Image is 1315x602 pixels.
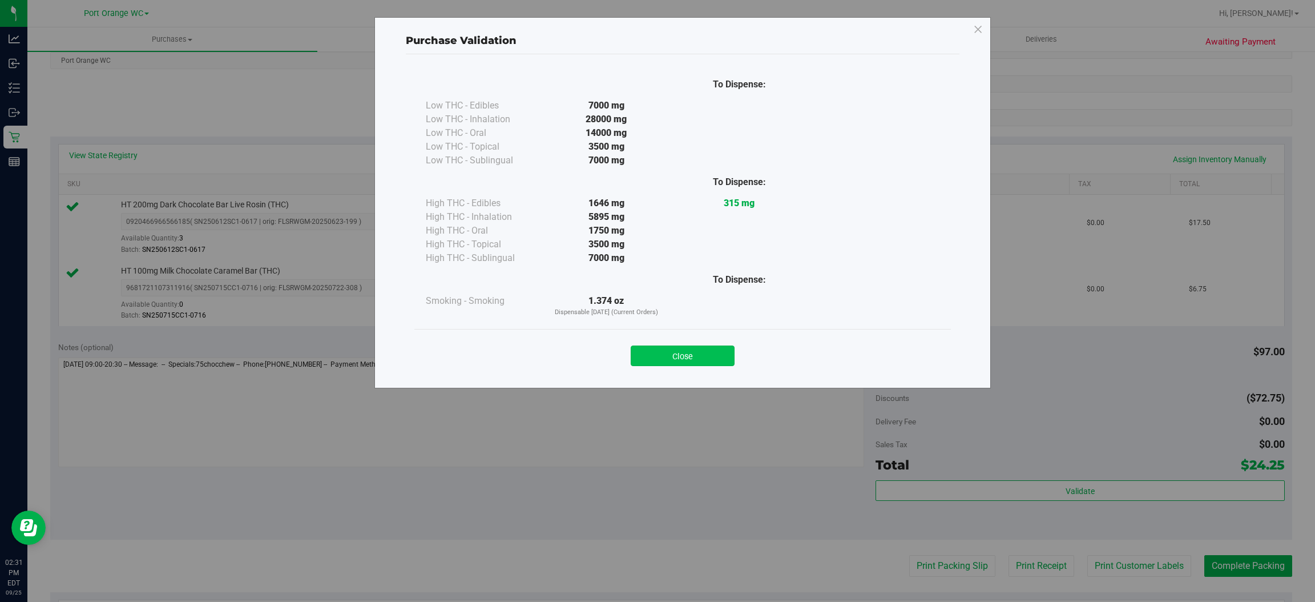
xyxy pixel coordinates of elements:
[540,126,673,140] div: 14000 mg
[540,238,673,251] div: 3500 mg
[426,294,540,308] div: Smoking - Smoking
[673,78,806,91] div: To Dispense:
[426,196,540,210] div: High THC - Edibles
[426,210,540,224] div: High THC - Inhalation
[426,154,540,167] div: Low THC - Sublingual
[540,140,673,154] div: 3500 mg
[426,113,540,126] div: Low THC - Inhalation
[540,99,673,113] div: 7000 mg
[11,511,46,545] iframe: Resource center
[426,126,540,140] div: Low THC - Oral
[540,210,673,224] div: 5895 mg
[426,224,540,238] div: High THC - Oral
[540,196,673,210] div: 1646 mg
[724,198,755,208] strong: 315 mg
[426,140,540,154] div: Low THC - Topical
[540,154,673,167] div: 7000 mg
[426,251,540,265] div: High THC - Sublingual
[540,224,673,238] div: 1750 mg
[673,273,806,287] div: To Dispense:
[406,34,517,47] span: Purchase Validation
[673,175,806,189] div: To Dispense:
[540,113,673,126] div: 28000 mg
[540,294,673,318] div: 1.374 oz
[540,251,673,265] div: 7000 mg
[426,238,540,251] div: High THC - Topical
[426,99,540,113] div: Low THC - Edibles
[540,308,673,318] p: Dispensable [DATE] (Current Orders)
[631,346,735,366] button: Close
